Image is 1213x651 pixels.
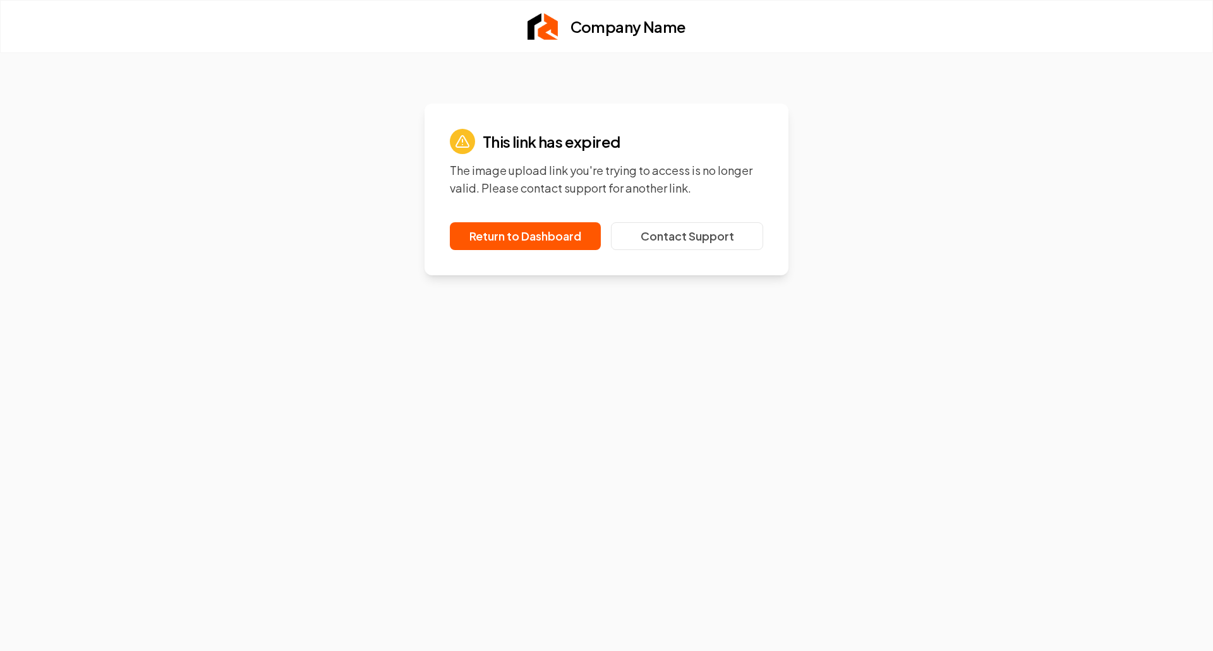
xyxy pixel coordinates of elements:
[570,16,686,37] h2: Company Name
[611,222,763,250] a: Contact Support
[528,13,558,40] img: Rebolt Logo
[450,162,763,197] p: The image upload link you're trying to access is no longer valid. Please contact support for anot...
[450,222,601,250] a: Return to Dashboard
[483,131,620,152] h1: This link has expired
